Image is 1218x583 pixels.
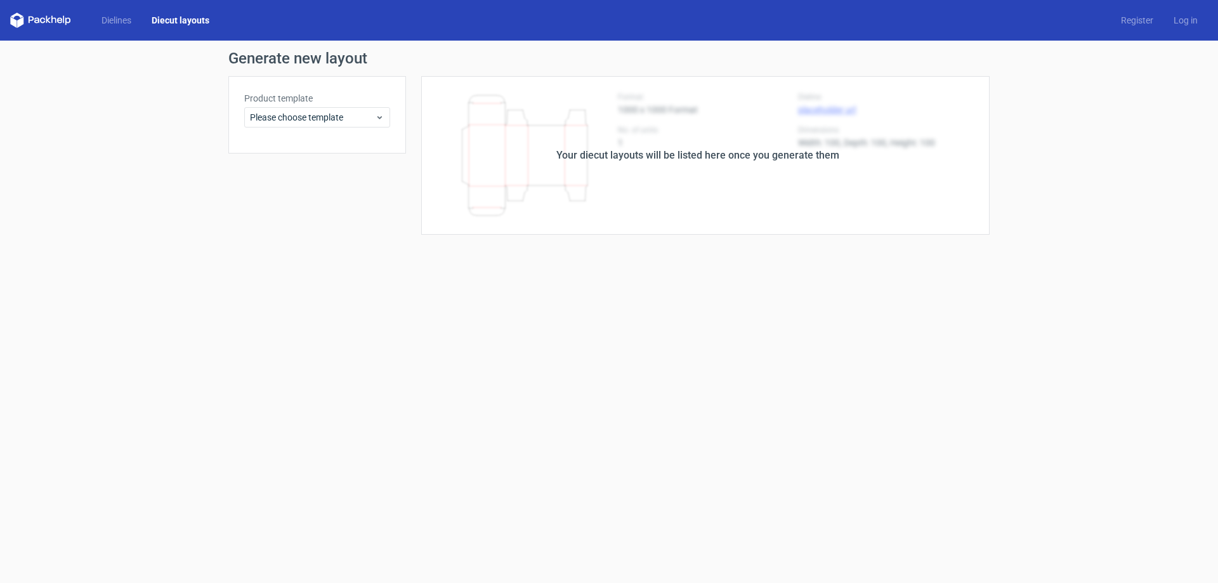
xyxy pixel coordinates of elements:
[556,148,839,163] div: Your diecut layouts will be listed here once you generate them
[228,51,990,66] h1: Generate new layout
[250,111,375,124] span: Please choose template
[91,14,141,27] a: Dielines
[1111,14,1163,27] a: Register
[1163,14,1208,27] a: Log in
[244,92,390,105] label: Product template
[141,14,219,27] a: Diecut layouts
